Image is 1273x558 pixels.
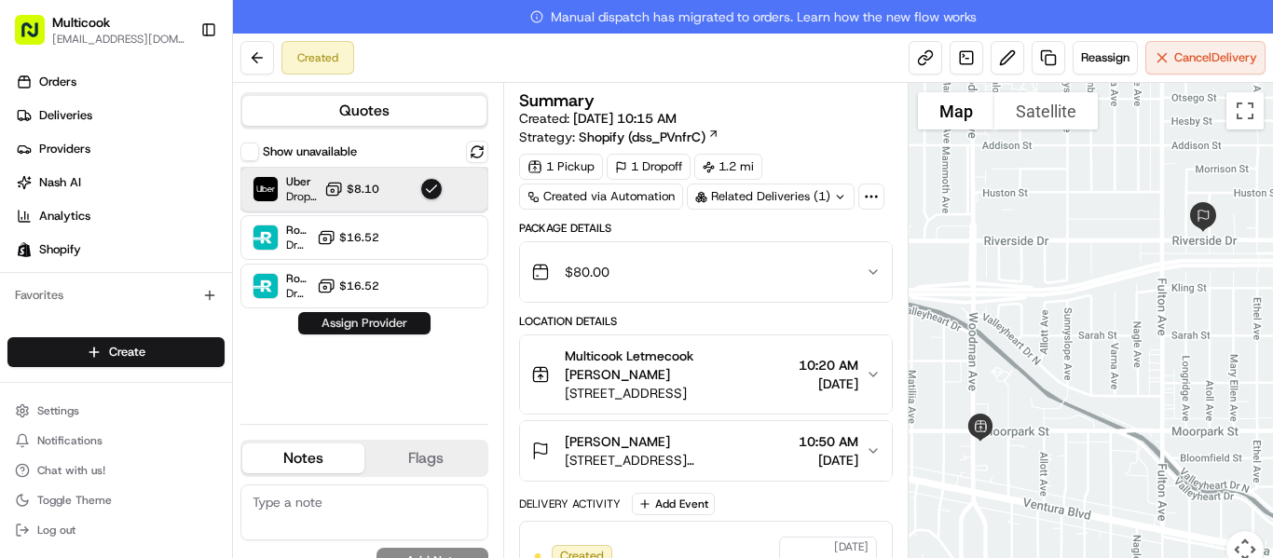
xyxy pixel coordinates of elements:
[286,223,309,238] span: Roadie Rush (P2P)
[58,289,198,304] span: Wisdom [PERSON_NAME]
[7,134,232,164] a: Providers
[519,92,595,109] h3: Summary
[519,497,621,511] div: Delivery Activity
[520,421,892,481] button: [PERSON_NAME][STREET_ADDRESS][PERSON_NAME]10:50 AM[DATE]
[37,523,75,538] span: Log out
[579,128,719,146] a: Shopify (dss_PVnfrC)
[84,197,256,211] div: We're available if you need us!
[286,238,309,252] span: Dropoff ETA -
[150,409,307,442] a: 💻API Documentation
[7,337,225,367] button: Create
[37,433,103,448] span: Notifications
[52,32,185,47] button: [EMAIL_ADDRESS][DOMAIN_NAME]
[347,182,379,197] span: $8.10
[1145,41,1266,75] button: CancelDelivery
[565,384,791,402] span: [STREET_ADDRESS]
[19,321,48,358] img: Wisdom Oko
[918,92,994,129] button: Show street map
[11,409,150,442] a: 📗Knowledge Base
[7,517,225,543] button: Log out
[212,339,251,354] span: [DATE]
[7,201,232,231] a: Analytics
[317,277,379,295] button: $16.52
[317,184,339,206] button: Start new chat
[519,154,603,180] div: 1 Pickup
[607,154,691,180] div: 1 Dropoff
[48,120,308,140] input: Clear
[242,96,486,126] button: Quotes
[565,432,670,451] span: [PERSON_NAME]
[565,263,609,281] span: $80.00
[519,128,719,146] div: Strategy:
[253,274,278,298] img: Roadie (P2P)
[994,92,1098,129] button: Show satellite imagery
[39,107,92,124] span: Deliveries
[298,312,431,334] button: Assign Provider
[364,443,486,473] button: Flags
[799,374,858,393] span: [DATE]
[317,228,379,247] button: $16.52
[7,168,232,197] a: Nash AI
[37,493,112,508] span: Toggle Theme
[19,242,119,257] div: Past conversations
[519,221,893,236] div: Package Details
[37,340,52,355] img: 1736555255976-a54dd68f-1ca7-489b-9aae-adbdc363a1c4
[7,487,225,513] button: Toggle Theme
[37,463,105,478] span: Chat with us!
[289,238,339,261] button: See all
[7,101,232,130] a: Deliveries
[202,339,209,354] span: •
[7,428,225,454] button: Notifications
[519,314,893,329] div: Location Details
[7,280,225,310] div: Favorites
[131,419,226,434] a: Powered byPylon
[19,19,56,56] img: Nash
[242,443,364,473] button: Notes
[7,398,225,424] button: Settings
[185,420,226,434] span: Pylon
[1226,92,1264,129] button: Toggle fullscreen view
[579,128,705,146] span: Shopify (dss_PVnfrC)
[286,271,309,286] span: Roadie (P2P)
[286,286,309,301] span: Dropoff ETA -
[58,339,198,354] span: Wisdom [PERSON_NAME]
[519,109,677,128] span: Created:
[632,493,715,515] button: Add Event
[519,184,683,210] a: Created via Automation
[52,13,110,32] button: Multicook
[39,208,90,225] span: Analytics
[212,289,251,304] span: [DATE]
[1073,41,1138,75] button: Reassign
[19,271,48,307] img: Wisdom Oko
[109,344,145,361] span: Create
[1174,49,1257,66] span: Cancel Delivery
[520,242,892,302] button: $80.00
[202,289,209,304] span: •
[565,451,791,470] span: [STREET_ADDRESS][PERSON_NAME]
[19,178,52,211] img: 1736555255976-a54dd68f-1ca7-489b-9aae-adbdc363a1c4
[7,457,225,483] button: Chat with us!
[7,7,193,52] button: Multicook[EMAIL_ADDRESS][DOMAIN_NAME]
[573,110,677,127] span: [DATE] 10:15 AM
[37,403,79,418] span: Settings
[263,143,357,160] label: Show unavailable
[39,174,81,191] span: Nash AI
[834,539,869,554] span: [DATE]
[253,225,278,250] img: Roadie Rush (P2P)
[520,335,892,414] button: Multicook Letmecook [PERSON_NAME][STREET_ADDRESS]10:20 AM[DATE]
[286,174,317,189] span: Uber
[339,279,379,293] span: $16.52
[565,347,791,384] span: Multicook Letmecook [PERSON_NAME]
[19,75,339,104] p: Welcome 👋
[339,230,379,245] span: $16.52
[84,178,306,197] div: Start new chat
[799,356,858,374] span: 10:20 AM
[286,189,317,204] span: Dropoff ETA 20 minutes
[799,451,858,470] span: [DATE]
[7,67,232,97] a: Orders
[1081,49,1129,66] span: Reassign
[799,432,858,451] span: 10:50 AM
